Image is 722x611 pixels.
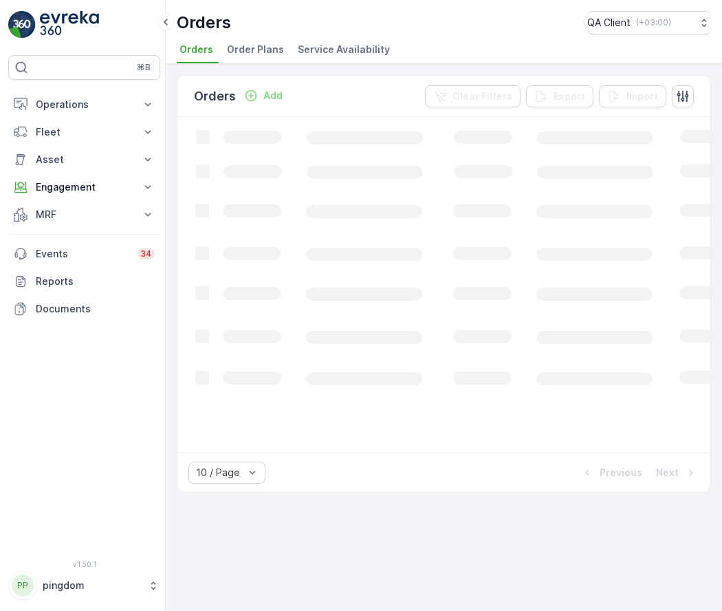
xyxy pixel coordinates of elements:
[36,247,129,261] p: Events
[656,466,679,480] p: Next
[298,43,390,56] span: Service Availability
[8,201,160,228] button: MRF
[227,43,284,56] span: Order Plans
[177,12,231,34] p: Orders
[655,464,699,481] button: Next
[36,275,155,288] p: Reports
[12,575,34,597] div: PP
[554,89,585,103] p: Export
[626,89,658,103] p: Import
[587,16,631,30] p: QA Client
[8,146,160,173] button: Asset
[452,89,512,103] p: Clear Filters
[425,85,521,107] button: Clear Filters
[36,302,155,316] p: Documents
[36,180,133,194] p: Engagement
[526,85,593,107] button: Export
[8,173,160,201] button: Engagement
[194,87,236,106] p: Orders
[8,118,160,146] button: Fleet
[8,560,160,568] span: v 1.50.1
[579,464,644,481] button: Previous
[600,466,642,480] p: Previous
[8,91,160,118] button: Operations
[599,85,666,107] button: Import
[140,248,152,259] p: 34
[36,98,133,111] p: Operations
[636,17,671,28] p: ( +03:00 )
[40,11,99,39] img: logo_light-DOdMpM7g.png
[137,62,151,73] p: ⌘B
[587,11,711,34] button: QA Client(+03:00)
[8,11,36,39] img: logo
[179,43,213,56] span: Orders
[36,153,133,167] p: Asset
[239,87,288,104] button: Add
[8,268,160,295] a: Reports
[8,571,160,600] button: PPpingdom
[36,125,133,139] p: Fleet
[263,89,283,103] p: Add
[8,295,160,323] a: Documents
[43,579,141,592] p: pingdom
[36,208,133,222] p: MRF
[8,240,160,268] a: Events34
